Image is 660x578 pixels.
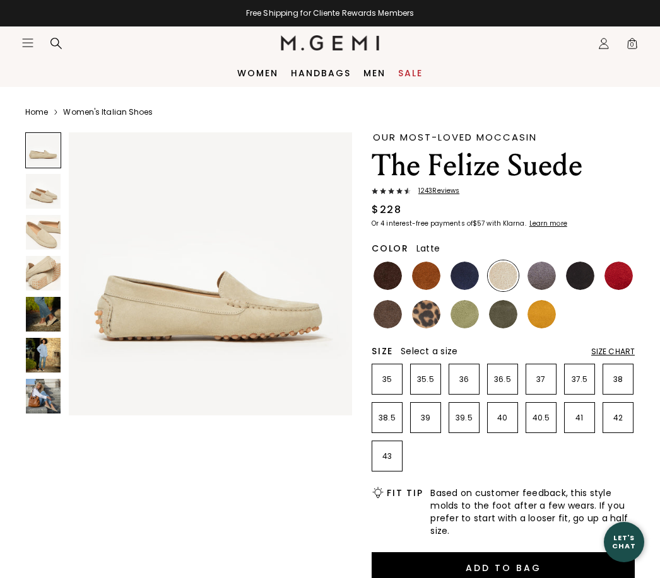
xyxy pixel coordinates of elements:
[566,300,594,328] img: Burgundy
[372,219,473,228] klarna-placement-style-body: Or 4 interest-free payments of
[26,256,61,291] img: The Felize Suede
[489,262,517,290] img: Latte
[26,379,61,413] img: The Felize Suede
[21,37,34,49] button: Open site menu
[372,374,402,384] p: 35
[604,534,644,550] div: Let's Chat
[565,413,594,423] p: 41
[449,374,479,384] p: 36
[26,297,61,332] img: The Felize Suede
[527,300,556,328] img: Sunflower
[451,262,479,290] img: Midnight Blue
[401,345,457,357] span: Select a size
[372,243,409,253] h2: Color
[411,187,459,195] span: 1243 Review s
[372,202,401,217] div: $228
[363,68,386,78] a: Men
[591,347,635,357] div: Size Chart
[63,107,153,117] a: Women's Italian Shoes
[372,346,393,356] h2: Size
[473,219,485,228] klarna-placement-style-amount: $57
[26,338,61,373] img: The Felize Suede
[411,413,440,423] p: 39
[372,187,635,197] a: 1243Reviews
[451,300,479,328] img: Pistachio
[411,374,440,384] p: 35.5
[566,262,594,290] img: Black
[372,451,402,461] p: 43
[603,374,633,384] p: 38
[26,215,61,250] img: The Felize Suede
[69,132,352,415] img: The Felize Suede
[526,374,556,384] p: 37
[486,219,527,228] klarna-placement-style-body: with Klarna
[374,262,402,290] img: Chocolate
[281,35,380,50] img: M.Gemi
[604,262,633,290] img: Sunset Red
[565,374,594,384] p: 37.5
[373,132,635,142] div: Our Most-Loved Moccasin
[449,413,479,423] p: 39.5
[412,262,440,290] img: Saddle
[626,40,639,52] span: 0
[26,174,61,209] img: The Felize Suede
[412,300,440,328] img: Leopard Print
[489,300,517,328] img: Olive
[526,413,556,423] p: 40.5
[387,488,423,498] h2: Fit Tip
[291,68,351,78] a: Handbags
[372,148,635,183] h1: The Felize Suede
[488,413,517,423] p: 40
[603,413,633,423] p: 42
[488,374,517,384] p: 36.5
[528,220,567,228] a: Learn more
[416,242,440,255] span: Latte
[527,262,556,290] img: Gray
[398,68,423,78] a: Sale
[25,107,48,117] a: Home
[374,300,402,328] img: Mushroom
[372,413,402,423] p: 38.5
[529,219,567,228] klarna-placement-style-cta: Learn more
[237,68,278,78] a: Women
[430,487,635,537] span: Based on customer feedback, this style molds to the foot after a few wears. If you prefer to star...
